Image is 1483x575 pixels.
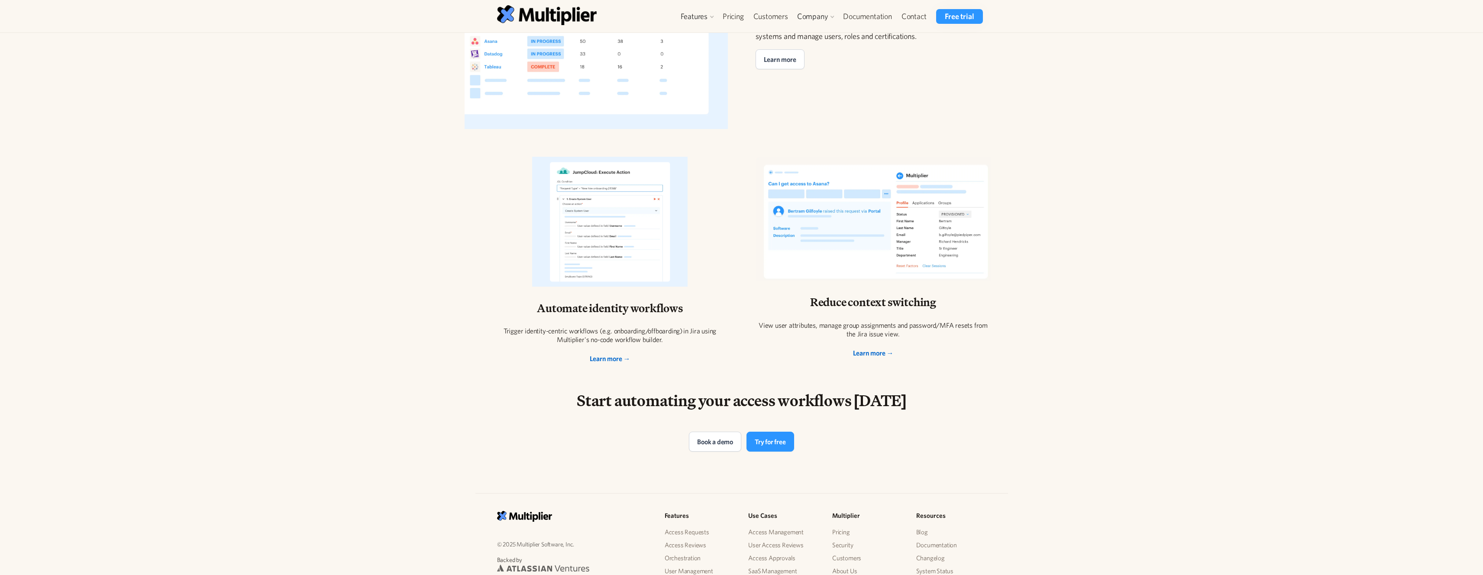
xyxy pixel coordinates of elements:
[756,321,991,338] div: View user attributes, manage group assignments and password/MFA resets from the Jira issue view.
[916,552,986,565] a: Changelog
[793,9,839,24] div: Company
[590,354,630,363] a: Learn more →
[681,11,708,22] div: Features
[755,436,786,447] div: Try for free
[916,511,986,521] h5: Resources
[537,300,683,316] h3: Automate identity workflows
[832,511,902,521] h5: Multiplier
[676,9,718,24] div: Features
[665,526,735,539] a: Access Requests
[838,9,896,24] a: Documentation
[492,326,728,344] div: Trigger identity-centric workflows (e.g. onboarding/offboarding) in Jira using Multiplier's no-co...
[897,9,931,24] a: Contact
[665,539,735,552] a: Access Reviews
[916,526,986,539] a: Blog
[748,526,818,539] a: Access Management
[697,436,733,447] div: Book a demo
[810,294,936,310] h3: Reduce context switching
[497,539,651,549] p: © 2025 Multiplier Software, Inc.
[797,11,828,22] div: Company
[718,9,749,24] a: Pricing
[748,539,818,552] a: User Access Reviews
[746,432,794,452] a: Try for free
[497,556,651,565] p: Backed by
[665,511,735,521] h5: Features
[764,54,796,65] div: Learn more
[853,349,894,357] a: Learn more →
[832,539,902,552] a: Security
[748,511,818,521] h5: Use Cases
[832,526,902,539] a: Pricing
[756,157,991,281] img: Mockup
[916,539,986,552] a: Documentation
[665,552,735,565] a: Orchestration
[749,9,793,24] a: Customers
[689,432,741,452] a: Book a demo
[936,9,982,24] a: Free trial
[575,391,908,411] h2: Start automating your access workflows [DATE]
[532,157,688,287] img: Mockup
[832,552,902,565] a: Customers
[748,552,818,565] a: Access Approvals
[756,49,805,69] a: Learn more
